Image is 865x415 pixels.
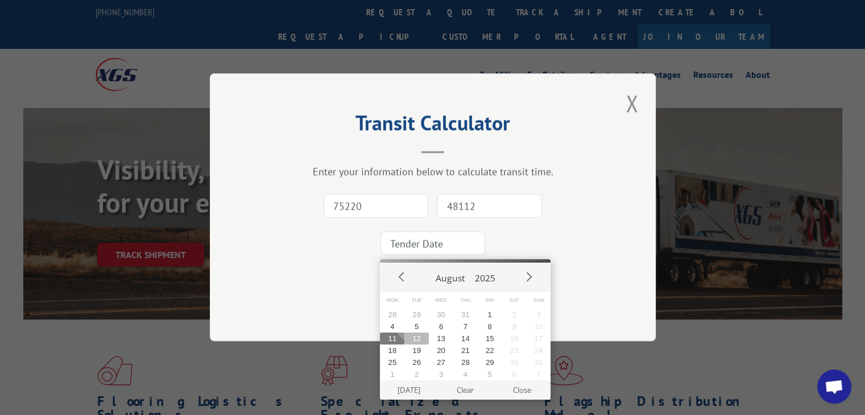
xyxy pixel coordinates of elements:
button: Next [520,268,537,285]
button: 17 [526,333,551,345]
button: 3 [429,368,453,380]
button: 3 [526,309,551,321]
button: 23 [502,345,527,356]
button: 9 [502,321,527,333]
button: [DATE] [381,380,437,400]
button: 2 [404,368,429,380]
span: Fri [478,292,502,309]
button: 22 [478,345,502,356]
button: 24 [526,345,551,356]
button: 28 [453,356,478,368]
button: 29 [478,356,502,368]
button: 31 [526,356,551,368]
button: 14 [453,333,478,345]
button: 13 [429,333,453,345]
button: 25 [380,356,404,368]
span: Sat [502,292,527,309]
button: 16 [502,333,527,345]
button: Close modal [622,88,641,119]
a: Open chat [817,370,851,404]
button: 5 [478,368,502,380]
button: 7 [453,321,478,333]
span: Sun [526,292,551,309]
button: 31 [453,309,478,321]
button: 4 [453,368,478,380]
button: 1 [380,368,404,380]
span: Thu [453,292,478,309]
h2: Transit Calculator [267,115,599,136]
button: 29 [404,309,429,321]
button: 2 [502,309,527,321]
button: 28 [380,309,404,321]
span: Tue [404,292,429,309]
button: Close [494,380,550,400]
button: 1 [478,309,502,321]
button: 12 [404,333,429,345]
button: 15 [478,333,502,345]
button: 8 [478,321,502,333]
button: 18 [380,345,404,356]
span: Wed [429,292,453,309]
button: 4 [380,321,404,333]
button: 19 [404,345,429,356]
div: Enter your information below to calculate transit time. [267,165,599,179]
button: 7 [526,368,551,380]
button: August [431,263,470,289]
span: Mon [380,292,404,309]
button: 20 [429,345,453,356]
button: 5 [404,321,429,333]
button: 6 [429,321,453,333]
button: 6 [502,368,527,380]
button: 10 [526,321,551,333]
button: 26 [404,356,429,368]
button: 21 [453,345,478,356]
button: 30 [502,356,527,368]
input: Tender Date [380,232,485,256]
button: 30 [429,309,453,321]
button: 2025 [470,263,499,289]
button: Prev [394,268,411,285]
input: Dest. Zip [437,194,542,218]
button: 27 [429,356,453,368]
button: 11 [380,333,404,345]
input: Origin Zip [324,194,428,218]
button: Clear [437,380,494,400]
